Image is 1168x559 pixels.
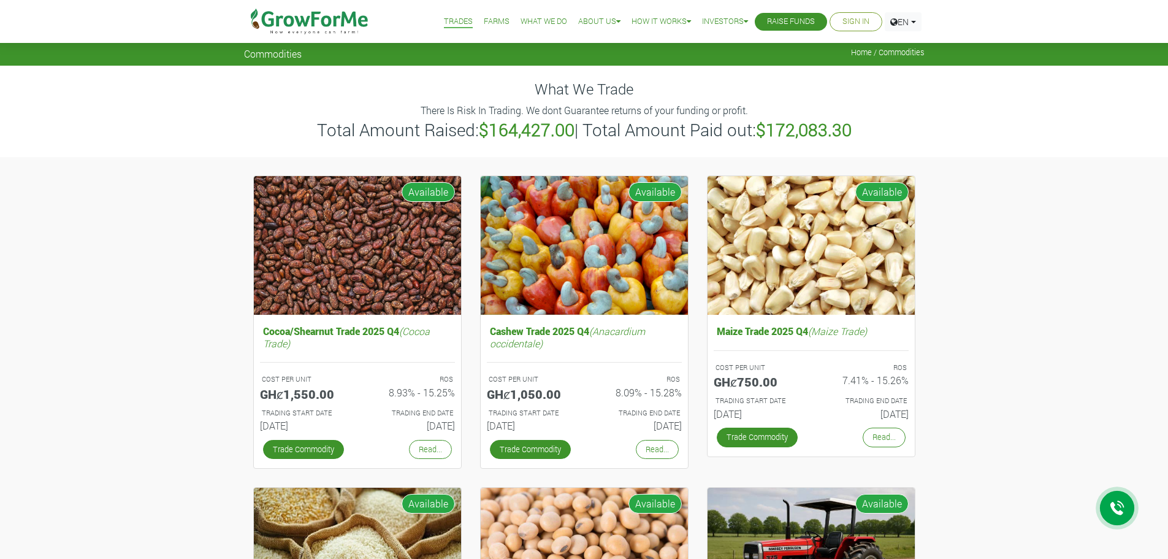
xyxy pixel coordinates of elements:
[260,322,455,352] h5: Cocoa/Shearnut Trade 2025 Q4
[855,494,909,514] span: Available
[484,15,510,28] a: Farms
[842,15,869,28] a: Sign In
[260,420,348,431] h6: [DATE]
[767,15,815,28] a: Raise Funds
[863,428,906,447] a: Read...
[808,325,867,337] i: (Maize Trade)
[714,374,802,389] h5: GHȼ750.00
[820,408,909,420] h6: [DATE]
[409,440,452,459] a: Read...
[714,322,909,340] h5: Maize Trade 2025 Q4
[855,182,909,202] span: Available
[716,363,800,373] p: COST PER UNIT
[595,408,680,418] p: Estimated Trading End Date
[246,103,923,118] p: There Is Risk In Trading. We dont Guarantee returns of your funding or profit.
[714,408,802,420] h6: [DATE]
[702,15,748,28] a: Investors
[820,374,909,386] h6: 7.41% - 15.26%
[714,322,909,425] a: Maize Trade 2025 Q4(Maize Trade) COST PER UNIT GHȼ750.00 ROS 7.41% - 15.26% TRADING START DATE [D...
[444,15,473,28] a: Trades
[708,176,915,315] img: growforme image
[489,374,573,385] p: COST PER UNIT
[822,396,907,406] p: Estimated Trading End Date
[402,182,455,202] span: Available
[260,322,455,436] a: Cocoa/Shearnut Trade 2025 Q4(Cocoa Trade) COST PER UNIT GHȼ1,550.00 ROS 8.93% - 15.25% TRADING ST...
[367,420,455,431] h6: [DATE]
[479,118,574,141] b: $164,427.00
[632,15,691,28] a: How it Works
[262,374,346,385] p: COST PER UNIT
[262,408,346,418] p: Estimated Trading Start Date
[487,420,575,431] h6: [DATE]
[263,440,344,459] a: Trade Commodity
[822,363,907,373] p: ROS
[490,440,571,459] a: Trade Commodity
[367,387,455,398] h6: 8.93% - 15.25%
[487,387,575,401] h5: GHȼ1,050.00
[628,494,682,514] span: Available
[594,387,682,398] h6: 8.09% - 15.28%
[594,420,682,431] h6: [DATE]
[487,322,682,352] h5: Cashew Trade 2025 Q4
[246,120,923,141] h3: Total Amount Raised: | Total Amount Paid out:
[244,80,925,98] h4: What We Trade
[490,325,645,349] i: (Anacardium occidentale)
[254,176,461,315] img: growforme image
[244,48,302,60] span: Commodities
[368,408,453,418] p: Estimated Trading End Date
[756,118,852,141] b: $172,083.30
[578,15,620,28] a: About Us
[487,322,682,436] a: Cashew Trade 2025 Q4(Anacardium occidentale) COST PER UNIT GHȼ1,050.00 ROS 8.09% - 15.28% TRADING...
[636,440,679,459] a: Read...
[717,428,798,447] a: Trade Commodity
[851,48,925,57] span: Home / Commodities
[489,408,573,418] p: Estimated Trading Start Date
[521,15,567,28] a: What We Do
[402,494,455,514] span: Available
[260,387,348,401] h5: GHȼ1,550.00
[716,396,800,406] p: Estimated Trading Start Date
[885,12,922,31] a: EN
[368,374,453,385] p: ROS
[481,176,688,315] img: growforme image
[263,325,430,349] i: (Cocoa Trade)
[628,182,682,202] span: Available
[595,374,680,385] p: ROS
